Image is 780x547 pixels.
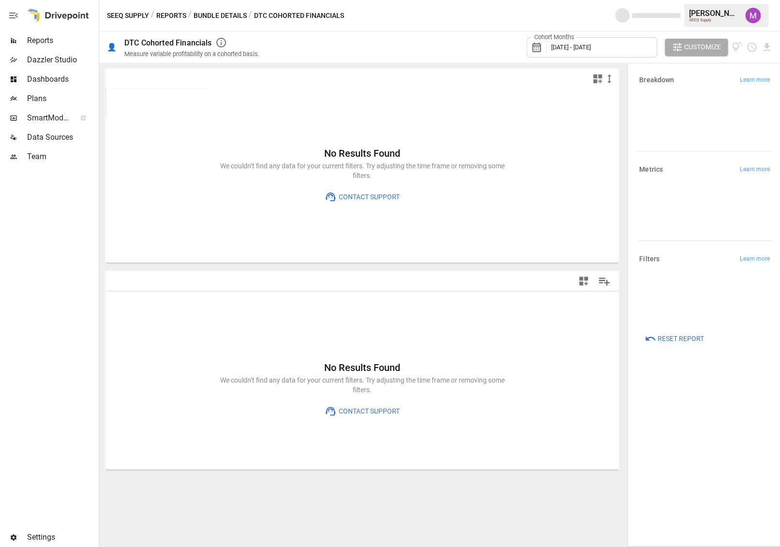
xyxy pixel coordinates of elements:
[107,43,117,52] div: 👤
[124,50,259,58] div: Measure variable profitability on a cohorted basis.
[761,42,772,53] button: Download report
[689,18,739,22] div: SEEQ Supply
[658,333,704,345] span: Reset Report
[639,164,663,175] h6: Metrics
[27,35,97,46] span: Reports
[532,33,577,42] label: Cohort Months
[732,39,743,56] button: View documentation
[551,44,591,51] span: [DATE] - [DATE]
[27,74,97,85] span: Dashboards
[318,188,406,206] button: Contact Support
[740,75,770,85] span: Learn more
[217,375,508,395] p: We couldn’t find any data for your current filters. Try adjusting the time frame or removing some...
[639,75,674,86] h6: Breakdown
[27,132,97,143] span: Data Sources
[740,165,770,175] span: Learn more
[217,161,508,180] p: We couldn’t find any data for your current filters. Try adjusting the time frame or removing some...
[593,270,615,292] button: Manage Columns
[745,8,761,23] img: Umer Muhammed
[217,360,508,375] h6: No Results Found
[194,10,247,22] button: Bundle Details
[27,93,97,104] span: Plans
[638,330,711,347] button: Reset Report
[27,151,97,163] span: Team
[318,402,406,420] button: Contact Support
[124,38,211,47] div: DTC Cohorted Financials
[156,10,186,22] button: Reports
[689,9,739,18] div: [PERSON_NAME]
[740,254,770,264] span: Learn more
[665,39,728,56] button: Customize
[69,111,76,123] span: ™
[249,10,252,22] div: /
[27,54,97,66] span: Dazzler Studio
[746,42,757,53] button: Schedule report
[217,146,508,161] h6: No Results Found
[27,532,97,543] span: Settings
[107,10,149,22] button: SEEQ Supply
[336,405,400,417] span: Contact Support
[336,191,400,203] span: Contact Support
[151,10,154,22] div: /
[27,112,70,124] span: SmartModel
[739,2,766,29] button: Umer Muhammed
[639,254,660,265] h6: Filters
[188,10,192,22] div: /
[684,41,721,53] span: Customize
